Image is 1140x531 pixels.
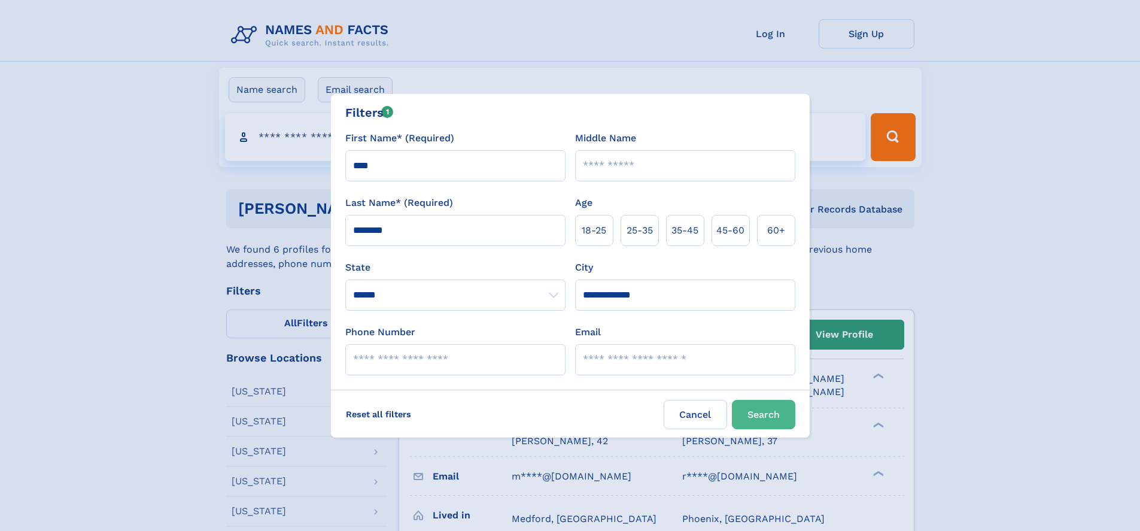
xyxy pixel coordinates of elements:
[575,196,592,210] label: Age
[575,260,593,275] label: City
[345,325,415,339] label: Phone Number
[732,400,795,429] button: Search
[575,131,636,145] label: Middle Name
[338,400,419,429] label: Reset all filters
[664,400,727,429] label: Cancel
[345,196,453,210] label: Last Name* (Required)
[345,260,566,275] label: State
[716,223,744,238] span: 45‑60
[582,223,606,238] span: 18‑25
[627,223,653,238] span: 25‑35
[345,131,454,145] label: First Name* (Required)
[575,325,601,339] label: Email
[345,104,394,122] div: Filters
[767,223,785,238] span: 60+
[671,223,698,238] span: 35‑45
